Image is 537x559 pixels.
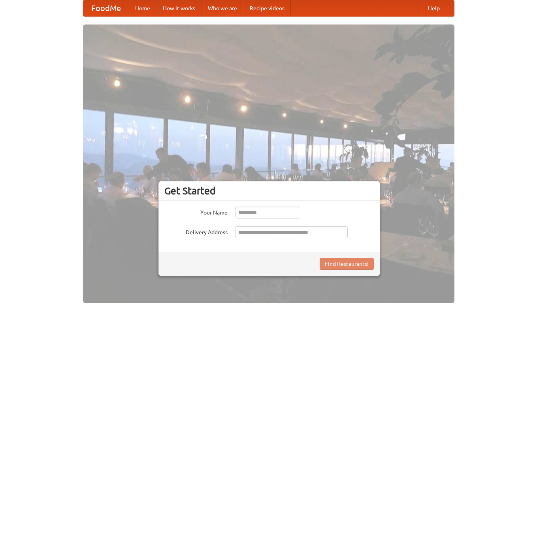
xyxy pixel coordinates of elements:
[129,0,156,16] a: Home
[164,185,374,197] h3: Get Started
[243,0,291,16] a: Recipe videos
[422,0,446,16] a: Help
[83,0,129,16] a: FoodMe
[164,226,228,236] label: Delivery Address
[202,0,243,16] a: Who we are
[320,258,374,270] button: Find Restaurants!
[164,207,228,216] label: Your Name
[156,0,202,16] a: How it works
